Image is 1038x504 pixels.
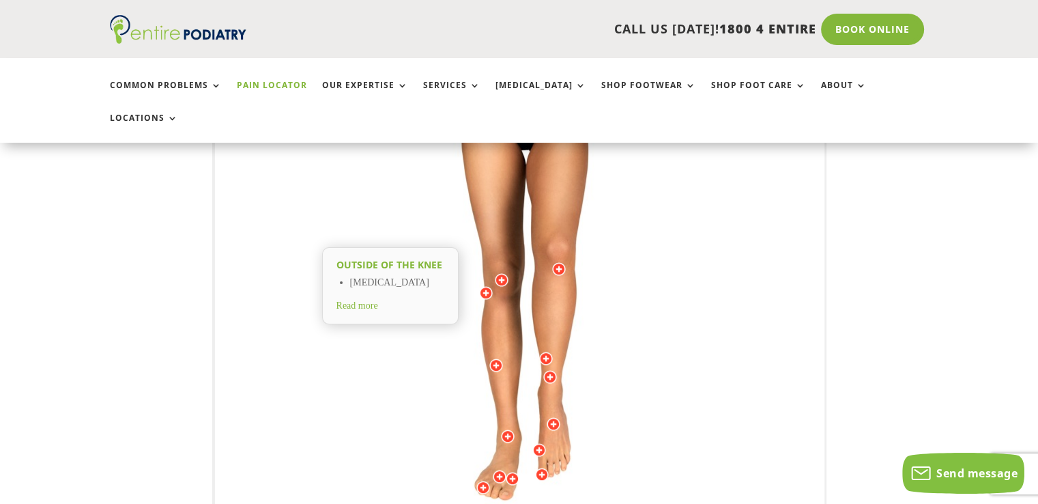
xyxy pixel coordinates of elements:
[110,81,222,110] a: Common Problems
[299,20,816,38] p: CALL US [DATE]!
[711,81,806,110] a: Shop Foot Care
[110,33,246,46] a: Entire Podiatry
[423,81,480,110] a: Services
[336,300,378,311] span: Read more
[336,258,444,272] h2: Outside of the knee
[902,453,1024,494] button: Send message
[936,466,1018,481] span: Send message
[495,81,586,110] a: [MEDICAL_DATA]
[237,81,307,110] a: Pain Locator
[719,20,816,37] span: 1800 4 ENTIRE
[322,247,459,339] a: Outside of the knee [MEDICAL_DATA] Read more
[821,14,924,45] a: Book Online
[601,81,696,110] a: Shop Footwear
[110,113,178,143] a: Locations
[322,81,408,110] a: Our Expertise
[821,81,867,110] a: About
[350,275,444,292] li: [MEDICAL_DATA]
[110,15,246,44] img: logo (1)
